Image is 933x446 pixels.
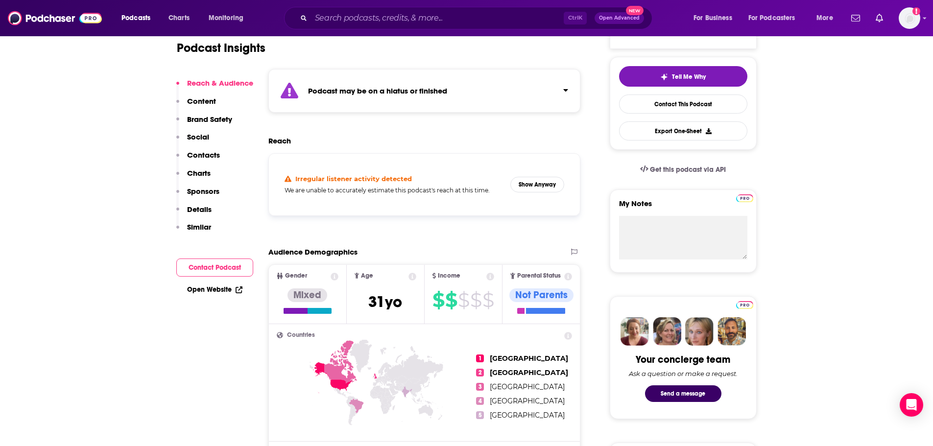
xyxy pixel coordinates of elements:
[268,69,581,113] section: Click to expand status details
[308,86,447,95] strong: Podcast may be on a hiatus or finished
[187,187,219,196] p: Sponsors
[476,411,484,419] span: 5
[285,187,503,194] h5: We are unable to accurately estimate this podcast's reach at this time.
[458,292,469,308] span: $
[187,132,209,141] p: Social
[490,382,565,391] span: [GEOGRAPHIC_DATA]
[187,78,253,88] p: Reach & Audience
[660,73,668,81] img: tell me why sparkle
[295,175,412,183] h4: Irregular listener activity detected
[176,258,253,277] button: Contact Podcast
[187,222,211,232] p: Similar
[115,10,163,26] button: open menu
[293,7,662,29] div: Search podcasts, credits, & more...
[187,168,211,178] p: Charts
[187,285,242,294] a: Open Website
[177,41,265,55] h1: Podcast Insights
[810,10,845,26] button: open menu
[621,317,649,346] img: Sydney Profile
[268,247,358,257] h2: Audience Demographics
[629,370,738,377] div: Ask a question or make a request.
[432,292,444,308] span: $
[176,222,211,240] button: Similar
[899,7,920,29] img: User Profile
[176,115,232,133] button: Brand Safety
[748,11,795,25] span: For Podcasters
[718,317,746,346] img: Jon Profile
[202,10,256,26] button: open menu
[742,10,810,26] button: open menu
[187,115,232,124] p: Brand Safety
[632,158,734,182] a: Get this podcast via API
[490,397,565,405] span: [GEOGRAPHIC_DATA]
[476,354,484,362] span: 1
[619,94,747,114] a: Contact This Podcast
[736,193,753,202] a: Pro website
[685,317,714,346] img: Jules Profile
[595,12,644,24] button: Open AdvancedNew
[445,292,457,308] span: $
[912,7,920,15] svg: Add a profile image
[872,10,887,26] a: Show notifications dropdown
[268,136,291,145] h2: Reach
[209,11,243,25] span: Monitoring
[599,16,640,21] span: Open Advanced
[368,292,402,311] span: 31 yo
[187,150,220,160] p: Contacts
[694,11,732,25] span: For Business
[736,301,753,309] img: Podchaser Pro
[636,353,730,366] div: Your concierge team
[476,369,484,376] span: 2
[168,11,190,25] span: Charts
[517,273,561,279] span: Parental Status
[176,205,212,223] button: Details
[8,9,102,27] img: Podchaser - Follow, Share and Rate Podcasts
[510,177,564,192] button: Show Anyway
[619,66,747,87] button: tell me why sparkleTell Me Why
[626,6,644,15] span: New
[619,121,747,141] button: Export One-Sheet
[736,300,753,309] a: Pro website
[847,10,864,26] a: Show notifications dropdown
[564,12,587,24] span: Ctrl K
[287,332,315,338] span: Countries
[176,150,220,168] button: Contacts
[361,273,373,279] span: Age
[470,292,481,308] span: $
[736,194,753,202] img: Podchaser Pro
[176,187,219,205] button: Sponsors
[187,205,212,214] p: Details
[619,199,747,216] label: My Notes
[476,397,484,405] span: 4
[311,10,564,26] input: Search podcasts, credits, & more...
[899,7,920,29] button: Show profile menu
[162,10,195,26] a: Charts
[476,383,484,391] span: 3
[121,11,150,25] span: Podcasts
[672,73,706,81] span: Tell Me Why
[176,78,253,96] button: Reach & Audience
[816,11,833,25] span: More
[490,368,568,377] span: [GEOGRAPHIC_DATA]
[176,96,216,115] button: Content
[650,165,726,174] span: Get this podcast via API
[176,132,209,150] button: Social
[490,411,565,420] span: [GEOGRAPHIC_DATA]
[645,385,721,402] button: Send a message
[900,393,923,417] div: Open Intercom Messenger
[438,273,460,279] span: Income
[509,288,574,302] div: Not Parents
[187,96,216,106] p: Content
[490,354,568,363] span: [GEOGRAPHIC_DATA]
[176,168,211,187] button: Charts
[899,7,920,29] span: Logged in as arogers
[653,317,681,346] img: Barbara Profile
[482,292,494,308] span: $
[287,288,327,302] div: Mixed
[285,273,307,279] span: Gender
[687,10,744,26] button: open menu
